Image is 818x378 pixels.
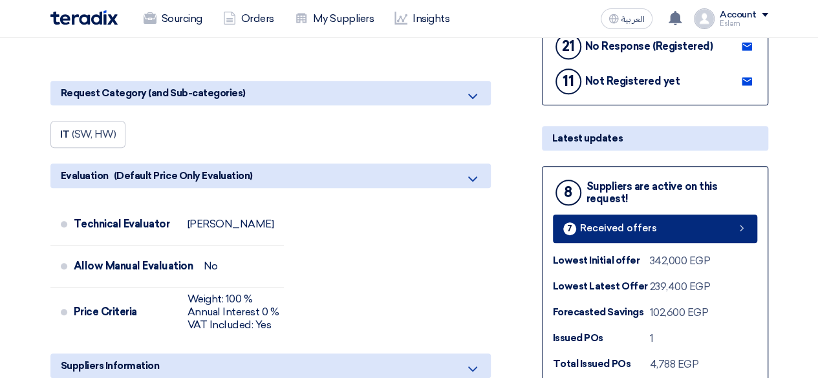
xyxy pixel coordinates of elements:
div: 7 [563,222,576,235]
img: Teradix logo [50,10,118,25]
span: Received offers [580,224,657,233]
a: Orders [213,5,285,33]
span: (SW, HW) [72,128,116,140]
span: العربية [621,15,645,24]
div: 102,600 EGP [650,305,709,320]
div: [PERSON_NAME] [188,218,274,231]
div: Lowest Initial offer [553,253,650,268]
span: Suppliers Information [61,359,160,373]
div: Issued POs [553,331,650,346]
div: 4,788 EGP [650,357,699,372]
div: Price Criteria [74,297,177,328]
div: Total Issued POs [553,357,650,372]
span: (Default Price Only Evaluation) [114,169,253,183]
a: My Suppliers [285,5,384,33]
div: Suppliers are active on this request! [587,180,757,205]
div: Eslam [720,20,768,27]
div: Allow Manual Evaluation [74,251,193,282]
div: Technical Evaluator [74,209,177,240]
div: 239,400 EGP [650,279,711,295]
div: Account [720,10,757,21]
button: العربية [601,8,652,29]
div: No [203,260,217,273]
div: Weight: 100 % [188,293,279,306]
div: 8 [555,180,581,205]
span: Evaluation [61,169,109,183]
div: Latest updates [542,126,768,151]
div: No Response (Registered) [585,40,713,52]
div: Annual Interest 0 % [188,306,279,319]
div: 1 [650,331,654,346]
span: IT [60,128,70,140]
div: 21 [555,34,581,59]
a: Sourcing [133,5,213,33]
div: Forecasted Savings [553,305,650,320]
span: Request Category (and Sub-categories) [61,86,246,100]
a: 7 Received offers [553,215,757,243]
div: Lowest Latest Offer [553,279,650,294]
div: 11 [555,68,581,94]
div: 342,000 EGP [650,253,711,269]
a: Insights [384,5,460,33]
div: VAT Included: Yes [188,319,279,331]
img: profile_test.png [694,8,715,29]
div: Not Registered yet [585,75,680,87]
